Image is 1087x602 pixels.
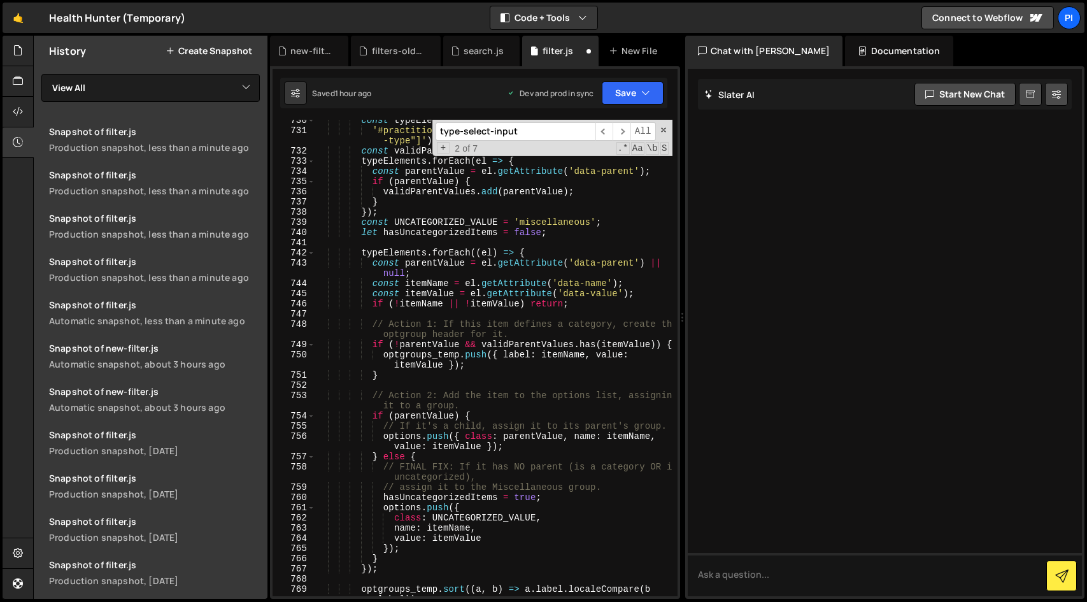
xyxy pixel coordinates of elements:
div: 767 [273,564,315,574]
button: Save [602,82,664,104]
div: 741 [273,238,315,248]
a: Snapshot of filter.jsAutomatic snapshot, less than a minute ago [41,291,267,334]
div: Snapshot of filter.js [49,299,260,311]
div: new-filter.js [290,45,333,57]
span: Search In Selection [660,142,669,155]
span: 2 of 7 [450,143,483,154]
a: Snapshot of filter.js Production snapshot, [DATE] [41,508,267,551]
div: 762 [273,513,315,523]
div: 753 [273,391,315,411]
span: ​ [613,122,630,141]
div: 764 [273,533,315,543]
div: Production snapshot, less than a minute ago [49,271,260,283]
div: 748 [273,319,315,340]
span: RegExp Search [616,142,630,155]
div: Snapshot of filter.js [49,125,260,138]
div: 744 [273,278,315,289]
div: filter.js [543,45,573,57]
div: 759 [273,482,315,492]
span: CaseSensitive Search [631,142,644,155]
h2: History [49,44,86,58]
a: Snapshot of filter.jsProduction snapshot, less than a minute ago [41,161,267,204]
div: 752 [273,380,315,391]
div: 743 [273,258,315,278]
div: 739 [273,217,315,227]
div: Production snapshot, less than a minute ago [49,185,260,197]
div: Production snapshot, [DATE] [49,445,260,457]
a: Snapshot of new-filter.js Automatic snapshot, about 3 hours ago [41,334,267,378]
a: Snapshot of filter.js Production snapshot, [DATE] [41,464,267,508]
div: 738 [273,207,315,217]
div: Production snapshot, less than a minute ago [49,228,260,240]
div: 734 [273,166,315,176]
div: 745 [273,289,315,299]
div: 750 [273,350,315,370]
div: 763 [273,523,315,533]
div: 736 [273,187,315,197]
div: 756 [273,431,315,452]
div: 747 [273,309,315,319]
span: Toggle Replace mode [437,142,450,154]
div: 751 [273,370,315,380]
button: Create Snapshot [166,46,252,56]
div: 731 [273,125,315,146]
div: 732 [273,146,315,156]
input: Search for [436,122,595,141]
div: 761 [273,503,315,513]
div: Documentation [845,36,953,66]
div: Snapshot of filter.js [49,559,260,571]
div: 757 [273,452,315,462]
div: search.js [464,45,504,57]
div: 765 [273,543,315,554]
div: 740 [273,227,315,238]
div: Automatic snapshot, about 3 hours ago [49,358,260,370]
div: 737 [273,197,315,207]
div: 758 [273,462,315,482]
span: Alt-Enter [630,122,656,141]
a: Connect to Webflow [921,6,1054,29]
div: Snapshot of filter.js [49,429,260,441]
a: Snapshot of filter.jsProduction snapshot, less than a minute ago [41,248,267,291]
div: 735 [273,176,315,187]
div: Snapshot of filter.js [49,255,260,268]
div: Snapshot of new-filter.js [49,342,260,354]
a: Snapshot of filter.js Production snapshot, [DATE] [41,551,267,594]
div: 742 [273,248,315,258]
div: Snapshot of filter.js [49,212,260,224]
div: 755 [273,421,315,431]
div: New File [609,45,662,57]
span: ​ [595,122,613,141]
span: Whole Word Search [646,142,659,155]
a: Snapshot of new-filter.js Automatic snapshot, about 3 hours ago [41,378,267,421]
div: Snapshot of filter.js [49,169,260,181]
div: Chat with [PERSON_NAME] [685,36,843,66]
div: Production snapshot, [DATE] [49,531,260,543]
div: 760 [273,492,315,503]
div: Saved [312,88,371,99]
div: filters-old.js.js [372,45,425,57]
button: Code + Tools [490,6,597,29]
div: 766 [273,554,315,564]
div: Production snapshot, less than a minute ago [49,141,260,154]
div: Automatic snapshot, less than a minute ago [49,315,260,327]
a: Snapshot of filter.jsProduction snapshot, less than a minute ago [41,118,267,161]
button: Start new chat [914,83,1016,106]
div: Production snapshot, [DATE] [49,488,260,500]
div: Snapshot of new-filter.js [49,385,260,398]
a: 🤙 [3,3,34,33]
div: Dev and prod in sync [507,88,593,99]
div: 746 [273,299,315,309]
div: Automatic snapshot, about 3 hours ago [49,401,260,413]
div: 1 hour ago [335,88,372,99]
div: 768 [273,574,315,584]
div: Snapshot of filter.js [49,472,260,484]
div: Production snapshot, [DATE] [49,575,260,587]
h2: Slater AI [704,89,755,101]
div: Health Hunter (Temporary) [49,10,185,25]
div: 730 [273,115,315,125]
div: 754 [273,411,315,421]
a: Snapshot of filter.jsProduction snapshot, less than a minute ago [41,204,267,248]
div: 733 [273,156,315,166]
a: Pi [1058,6,1081,29]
